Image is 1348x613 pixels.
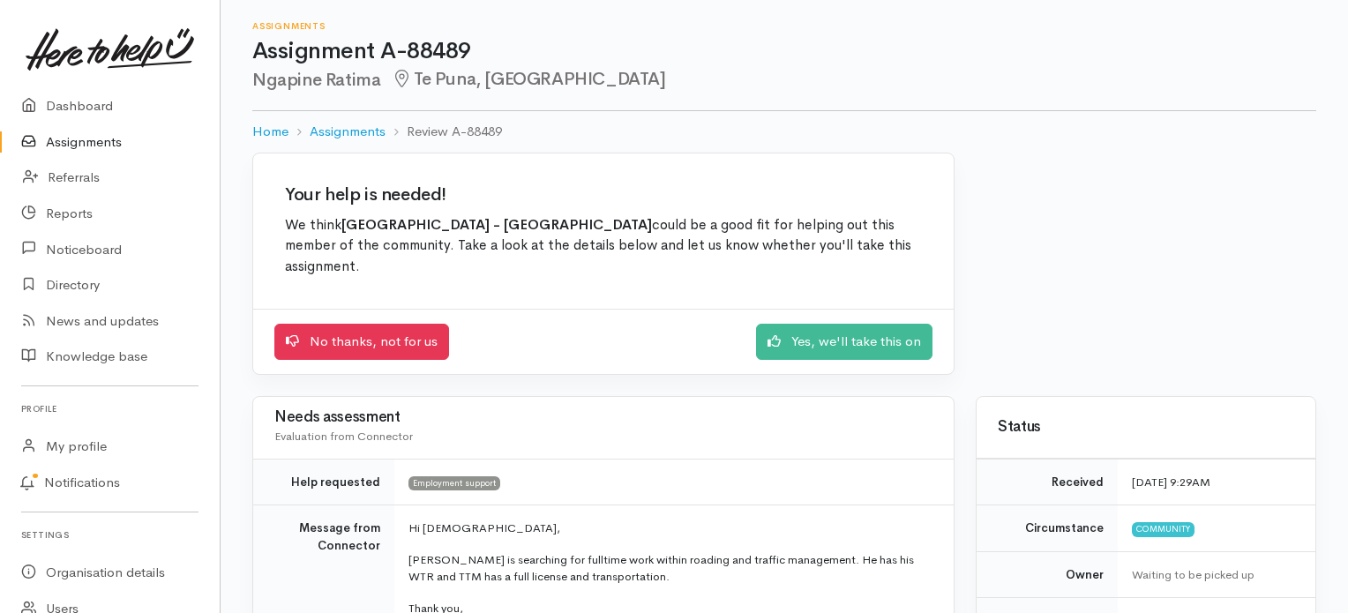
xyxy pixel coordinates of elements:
span: [PERSON_NAME] is searching for fulltime work within roading and traffic management. He has his WT... [408,552,914,585]
h3: Needs assessment [274,409,932,426]
time: [DATE] 9:29AM [1132,475,1210,490]
h6: Profile [21,397,198,421]
b: [GEOGRAPHIC_DATA] - [GEOGRAPHIC_DATA] [341,216,652,234]
h2: Ngapine Ratima [252,70,1316,90]
td: Owner [977,551,1118,598]
a: No thanks, not for us [274,324,449,360]
h3: Status [998,419,1294,436]
h1: Assignment A-88489 [252,39,1316,64]
div: Waiting to be picked up [1132,566,1294,584]
td: Help requested [253,459,394,505]
a: Yes, we'll take this on [756,324,932,360]
li: Review A-88489 [386,122,502,142]
span: Community [1132,522,1194,536]
p: Hi [DEMOGRAPHIC_DATA], [408,520,932,537]
a: Assignments [310,122,386,142]
a: Home [252,122,288,142]
p: We think could be a good fit for helping out this member of the community. Take a look at the det... [285,215,922,278]
span: Employment support [408,476,500,490]
span: Te Puna, [GEOGRAPHIC_DATA] [391,68,665,90]
td: Circumstance [977,505,1118,552]
span: Evaluation from Connector [274,429,413,444]
td: Received [977,459,1118,505]
nav: breadcrumb [252,111,1316,153]
h6: Settings [21,523,198,547]
h2: Your help is needed! [285,185,922,205]
h6: Assignments [252,21,1316,31]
